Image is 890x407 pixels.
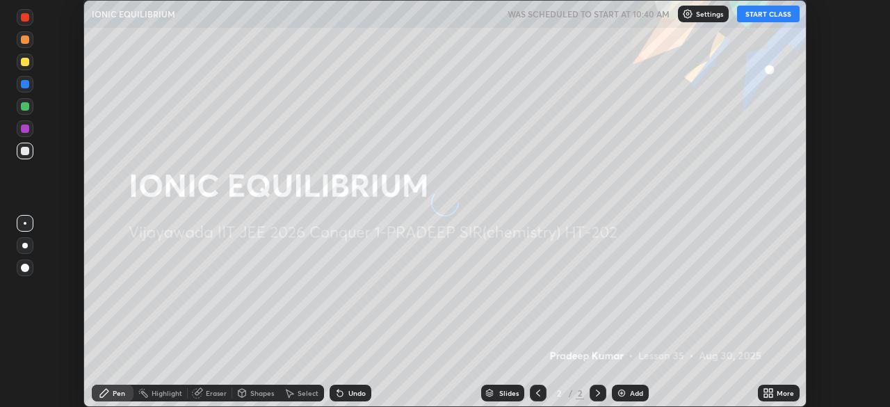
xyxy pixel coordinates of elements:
div: 2 [576,387,584,399]
div: Add [630,390,643,397]
div: Shapes [250,390,274,397]
div: More [777,390,794,397]
div: 2 [552,389,566,397]
div: Slides [499,390,519,397]
div: Eraser [206,390,227,397]
div: Select [298,390,318,397]
p: IONIC EQUILIBRIUM [92,8,175,19]
div: / [569,389,573,397]
div: Undo [348,390,366,397]
img: add-slide-button [616,388,627,399]
p: Settings [696,10,723,17]
div: Highlight [152,390,182,397]
img: class-settings-icons [682,8,693,19]
h5: WAS SCHEDULED TO START AT 10:40 AM [508,8,670,20]
div: Pen [113,390,125,397]
button: START CLASS [737,6,800,22]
